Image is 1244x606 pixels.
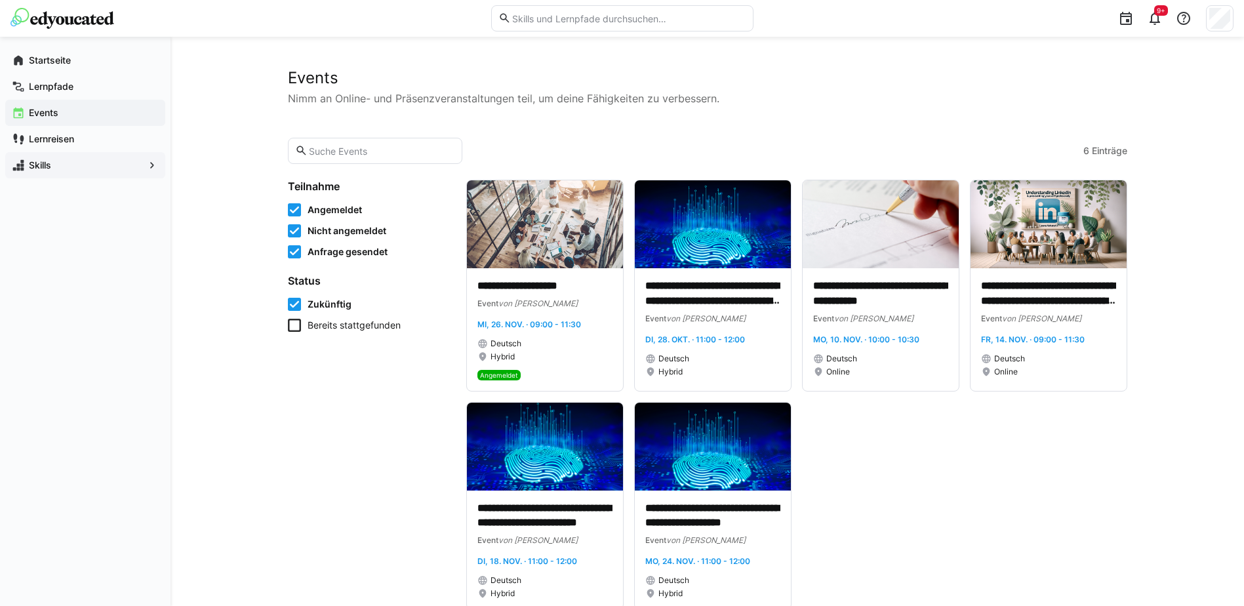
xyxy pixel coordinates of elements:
[645,313,666,323] span: Event
[288,180,451,193] h4: Teilnahme
[803,180,959,268] img: image
[658,588,683,599] span: Hybrid
[480,371,518,379] span: Angemeldet
[288,91,1127,106] p: Nimm an Online- und Präsenzveranstaltungen teil, um deine Fähigkeiten zu verbessern.
[308,145,455,157] input: Suche Events
[308,245,388,258] span: Anfrage gesendet
[308,224,386,237] span: Nicht angemeldet
[994,353,1025,364] span: Deutsch
[288,274,451,287] h4: Status
[491,338,521,349] span: Deutsch
[288,68,1127,88] h2: Events
[645,556,750,566] span: Mo, 24. Nov. · 11:00 - 12:00
[1157,7,1165,14] span: 9+
[645,535,666,545] span: Event
[981,334,1085,344] span: Fr, 14. Nov. · 09:00 - 11:30
[308,319,401,332] span: Bereits stattgefunden
[491,588,515,599] span: Hybrid
[813,334,919,344] span: Mo, 10. Nov. · 10:00 - 10:30
[491,352,515,362] span: Hybrid
[467,180,623,268] img: image
[666,313,746,323] span: von [PERSON_NAME]
[981,313,1002,323] span: Event
[491,575,521,586] span: Deutsch
[498,298,578,308] span: von [PERSON_NAME]
[308,203,362,216] span: Angemeldet
[635,403,791,491] img: image
[1092,144,1127,157] span: Einträge
[645,334,745,344] span: Di, 28. Okt. · 11:00 - 12:00
[467,403,623,491] img: image
[666,535,746,545] span: von [PERSON_NAME]
[477,556,577,566] span: Di, 18. Nov. · 11:00 - 12:00
[308,298,351,311] span: Zukünftig
[1083,144,1089,157] span: 6
[826,353,857,364] span: Deutsch
[477,319,581,329] span: Mi, 26. Nov. · 09:00 - 11:30
[658,575,689,586] span: Deutsch
[1002,313,1081,323] span: von [PERSON_NAME]
[477,535,498,545] span: Event
[658,367,683,377] span: Hybrid
[498,535,578,545] span: von [PERSON_NAME]
[971,180,1127,268] img: image
[813,313,834,323] span: Event
[826,367,850,377] span: Online
[994,367,1018,377] span: Online
[834,313,913,323] span: von [PERSON_NAME]
[477,298,498,308] span: Event
[511,12,746,24] input: Skills und Lernpfade durchsuchen…
[635,180,791,268] img: image
[658,353,689,364] span: Deutsch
